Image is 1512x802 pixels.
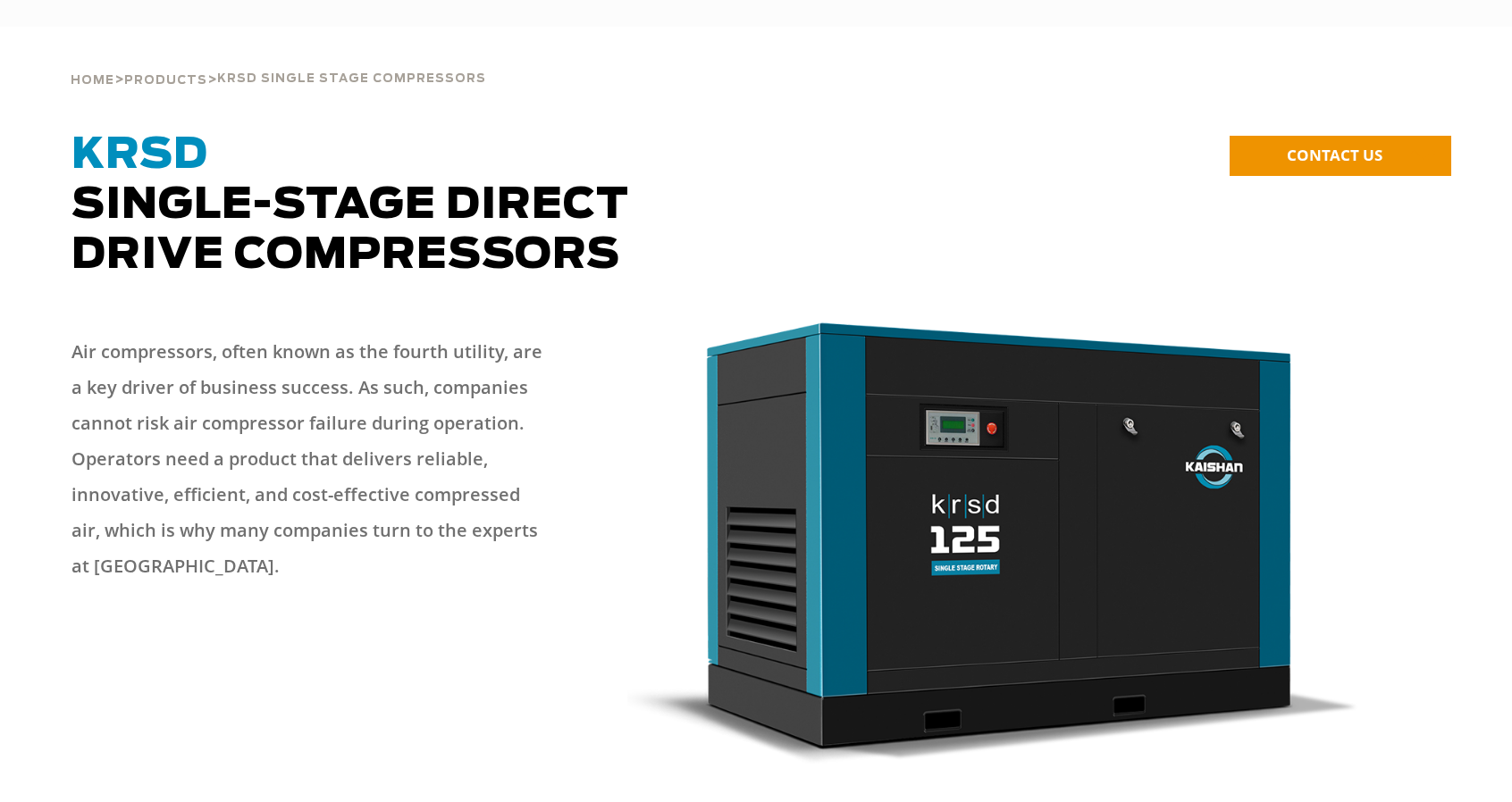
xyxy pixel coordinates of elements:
[1287,145,1382,165] span: CONTACT US
[124,75,207,87] span: Products
[1230,136,1451,176] a: CONTACT US
[71,334,546,584] p: Air compressors, often known as the fourth utility, are a key driver of business success. As such...
[71,27,486,95] div: > >
[124,71,207,88] a: Products
[71,134,208,177] span: KRSD
[71,134,629,277] span: Single-Stage Direct Drive Compressors
[71,75,114,87] span: Home
[217,73,486,85] span: krsd single stage compressors
[627,316,1360,764] img: krsd125
[71,71,114,88] a: Home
